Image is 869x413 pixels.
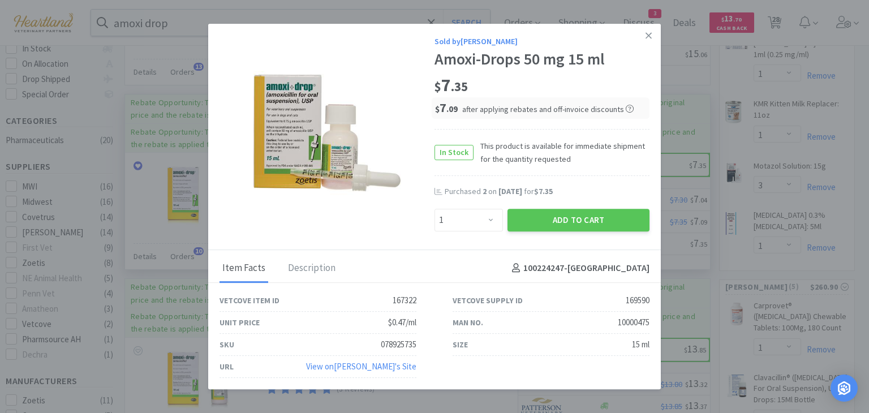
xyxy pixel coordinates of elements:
[434,35,649,48] div: Sold by [PERSON_NAME]
[632,338,649,351] div: 15 ml
[434,50,649,70] div: Amoxi-Drops 50 mg 15 ml
[220,255,268,283] div: Item Facts
[220,294,279,307] div: Vetcove Item ID
[626,294,649,307] div: 169590
[388,316,416,329] div: $0.47/ml
[445,186,649,197] div: Purchased on for
[381,338,416,351] div: 078925735
[220,360,234,373] div: URL
[393,294,416,307] div: 167322
[507,209,649,231] button: Add to Cart
[435,104,440,114] span: $
[435,145,473,160] span: In Stock
[498,186,522,196] span: [DATE]
[434,79,441,94] span: $
[434,74,468,96] span: 7
[451,79,468,94] span: . 35
[453,338,468,351] div: Size
[831,375,858,402] div: Open Intercom Messenger
[285,255,338,283] div: Description
[462,104,634,114] span: after applying rebates and off-invoice discounts
[453,316,483,329] div: Man No.
[220,338,234,351] div: SKU
[474,140,649,165] span: This product is available for immediate shipment for the quantity requested
[618,316,649,329] div: 10000475
[483,186,487,196] span: 2
[253,59,401,206] img: 8bb8164419b54b76953dd0132461f373_169590.jpeg
[446,104,458,114] span: . 09
[534,186,553,196] span: $7.35
[306,361,416,372] a: View on[PERSON_NAME]'s Site
[220,316,260,329] div: Unit Price
[435,100,458,115] span: 7
[507,261,649,276] h4: 100224247 - [GEOGRAPHIC_DATA]
[453,294,523,307] div: Vetcove Supply ID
